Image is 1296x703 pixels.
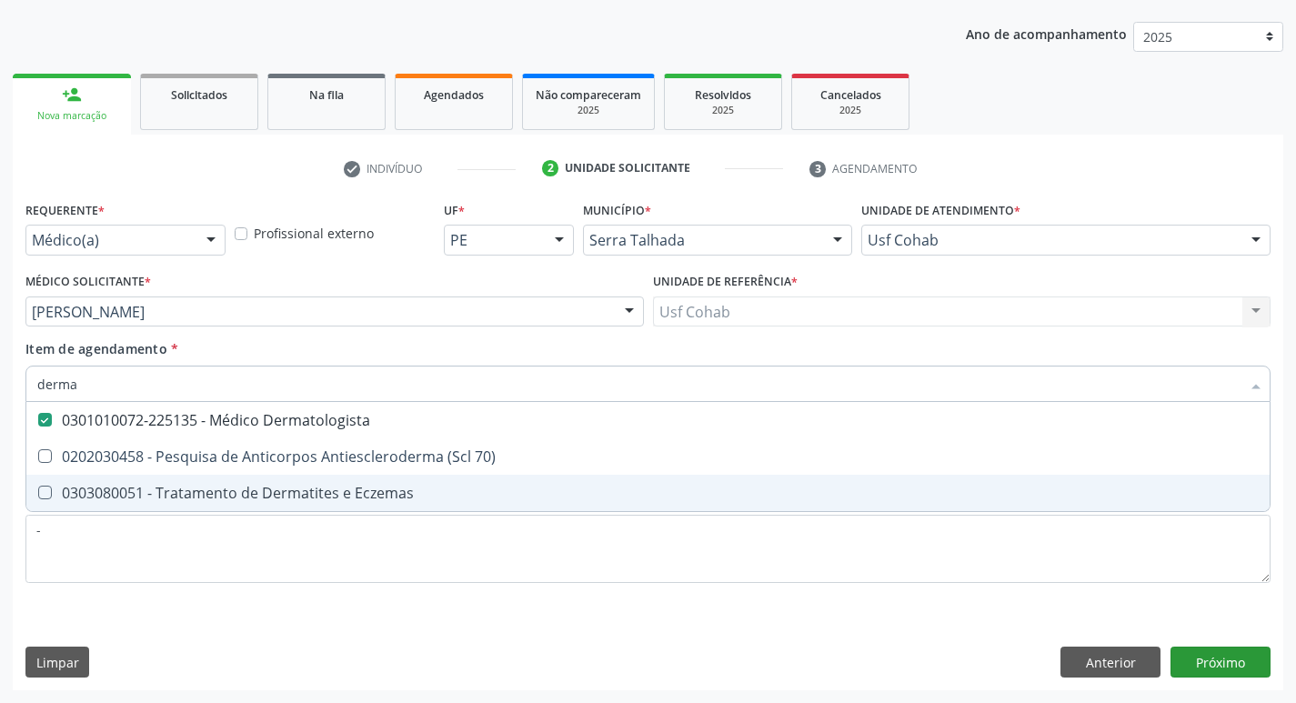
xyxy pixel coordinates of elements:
[37,486,1259,500] div: 0303080051 - Tratamento de Dermatites e Eczemas
[254,224,374,243] label: Profissional externo
[309,87,344,103] span: Na fila
[37,449,1259,464] div: 0202030458 - Pesquisa de Anticorpos Antiescleroderma (Scl 70)
[653,268,798,296] label: Unidade de referência
[589,231,815,249] span: Serra Talhada
[542,160,558,176] div: 2
[966,22,1127,45] p: Ano de acompanhamento
[1170,647,1271,678] button: Próximo
[450,231,537,249] span: PE
[1060,647,1160,678] button: Anterior
[820,87,881,103] span: Cancelados
[424,87,484,103] span: Agendados
[25,109,118,123] div: Nova marcação
[171,87,227,103] span: Solicitados
[583,196,651,225] label: Município
[444,196,465,225] label: UF
[25,196,105,225] label: Requerente
[37,366,1241,402] input: Buscar por procedimentos
[868,231,1233,249] span: Usf Cohab
[805,104,896,117] div: 2025
[62,85,82,105] div: person_add
[565,160,690,176] div: Unidade solicitante
[678,104,769,117] div: 2025
[32,231,188,249] span: Médico(a)
[536,104,641,117] div: 2025
[32,303,607,321] span: [PERSON_NAME]
[695,87,751,103] span: Resolvidos
[536,87,641,103] span: Não compareceram
[861,196,1020,225] label: Unidade de atendimento
[37,413,1259,427] div: 0301010072-225135 - Médico Dermatologista
[25,340,167,357] span: Item de agendamento
[25,268,151,296] label: Médico Solicitante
